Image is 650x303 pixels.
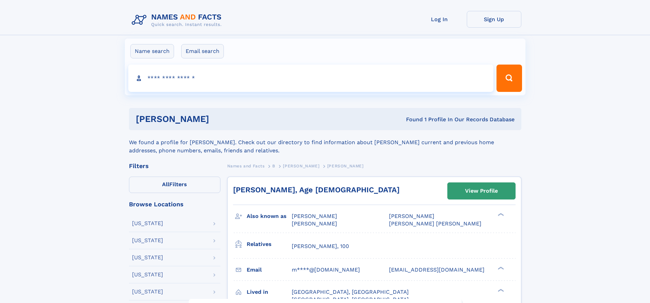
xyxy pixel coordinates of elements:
[132,272,163,277] div: [US_STATE]
[292,220,337,227] span: [PERSON_NAME]
[412,11,467,28] a: Log In
[128,65,494,92] input: search input
[283,164,319,168] span: [PERSON_NAME]
[292,289,409,295] span: [GEOGRAPHIC_DATA], [GEOGRAPHIC_DATA]
[389,266,485,273] span: [EMAIL_ADDRESS][DOMAIN_NAME]
[132,289,163,294] div: [US_STATE]
[283,162,319,170] a: [PERSON_NAME]
[292,243,349,250] a: [PERSON_NAME], 100
[130,44,174,58] label: Name search
[448,183,515,199] a: View Profile
[129,177,220,193] label: Filters
[132,221,163,226] div: [US_STATE]
[307,116,515,123] div: Found 1 Profile In Our Records Database
[496,65,522,92] button: Search Button
[129,11,227,29] img: Logo Names and Facts
[136,115,308,123] h1: [PERSON_NAME]
[496,212,504,217] div: ❯
[272,162,275,170] a: B
[272,164,275,168] span: B
[327,164,364,168] span: [PERSON_NAME]
[247,264,292,276] h3: Email
[496,266,504,270] div: ❯
[496,288,504,292] div: ❯
[129,201,220,207] div: Browse Locations
[227,162,265,170] a: Names and Facts
[465,183,498,199] div: View Profile
[467,11,521,28] a: Sign Up
[247,210,292,222] h3: Also known as
[233,185,400,194] a: [PERSON_NAME], Age [DEMOGRAPHIC_DATA]
[292,296,409,303] span: [GEOGRAPHIC_DATA], [GEOGRAPHIC_DATA]
[129,130,521,155] div: We found a profile for [PERSON_NAME]. Check out our directory to find information about [PERSON_N...
[389,220,481,227] span: [PERSON_NAME] [PERSON_NAME]
[292,213,337,219] span: [PERSON_NAME]
[389,213,434,219] span: [PERSON_NAME]
[247,286,292,298] h3: Lived in
[247,238,292,250] h3: Relatives
[132,238,163,243] div: [US_STATE]
[129,163,220,169] div: Filters
[132,255,163,260] div: [US_STATE]
[162,181,169,188] span: All
[181,44,224,58] label: Email search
